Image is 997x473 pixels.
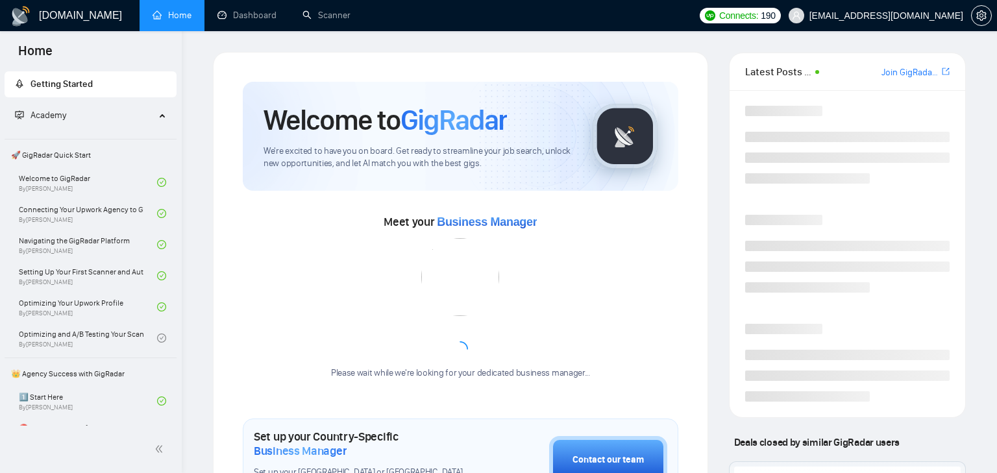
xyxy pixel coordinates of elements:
span: 190 [761,8,775,23]
img: error [421,238,499,316]
h1: Set up your Country-Specific [254,430,484,458]
span: fund-projection-screen [15,110,24,119]
div: Please wait while we're looking for your dedicated business manager... [323,367,598,380]
a: setting [971,10,992,21]
a: Join GigRadar Slack Community [881,66,939,80]
span: Connects: [719,8,758,23]
span: Deals closed by similar GigRadar users [729,431,905,454]
li: Getting Started [5,71,177,97]
span: Meet your [384,215,537,229]
span: check-circle [157,209,166,218]
a: Navigating the GigRadar PlatformBy[PERSON_NAME] [19,230,157,259]
span: Business Manager [254,444,347,458]
a: Setting Up Your First Scanner and Auto-BidderBy[PERSON_NAME] [19,261,157,290]
span: GigRadar [400,103,507,138]
a: Optimizing and A/B Testing Your Scanner for Better ResultsBy[PERSON_NAME] [19,324,157,352]
span: Business Manager [437,215,537,228]
a: 1️⃣ Start HereBy[PERSON_NAME] [19,387,157,415]
span: export [942,66,950,77]
span: Academy [31,110,66,121]
span: loading [452,341,468,357]
a: ⛔ Top 3 Mistakes of Pro Agencies [19,418,157,446]
span: check-circle [157,271,166,280]
a: Optimizing Your Upwork ProfileBy[PERSON_NAME] [19,293,157,321]
span: rocket [15,79,24,88]
a: searchScanner [302,10,351,21]
span: double-left [154,443,167,455]
a: export [942,66,950,78]
img: logo [10,6,31,27]
span: check-circle [157,240,166,249]
h1: Welcome to [264,103,507,138]
button: setting [971,5,992,26]
span: user [792,11,801,20]
span: check-circle [157,302,166,311]
a: Connecting Your Upwork Agency to GigRadarBy[PERSON_NAME] [19,199,157,228]
span: check-circle [157,396,166,406]
span: check-circle [157,334,166,343]
span: 👑 Agency Success with GigRadar [6,361,175,387]
span: Latest Posts from the GigRadar Community [745,64,811,80]
span: Getting Started [31,79,93,90]
span: Home [8,42,63,69]
a: dashboardDashboard [217,10,277,21]
span: check-circle [157,178,166,187]
img: upwork-logo.png [705,10,715,21]
div: Contact our team [572,453,644,467]
span: Academy [15,110,66,121]
a: homeHome [153,10,191,21]
span: setting [972,10,991,21]
a: Welcome to GigRadarBy[PERSON_NAME] [19,168,157,197]
span: 🚀 GigRadar Quick Start [6,142,175,168]
img: gigradar-logo.png [593,104,658,169]
span: We're excited to have you on board. Get ready to streamline your job search, unlock new opportuni... [264,145,572,170]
